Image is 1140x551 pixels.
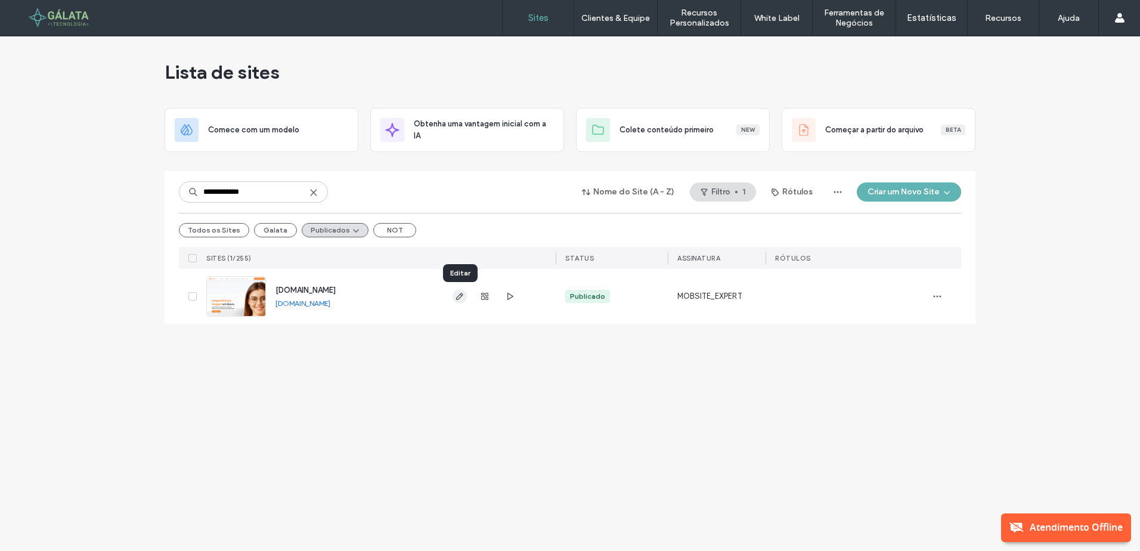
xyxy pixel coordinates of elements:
[302,223,368,237] button: Publicados
[1030,513,1131,534] span: Atendimento Offline
[576,108,770,152] div: Colete conteúdo primeiroNew
[414,118,554,142] span: Obtenha uma vantagem inicial com a IA
[370,108,564,152] div: Obtenha uma vantagem inicial com a IA
[775,254,811,262] span: Rótulos
[813,8,896,28] label: Ferramentas de Negócios
[443,264,478,282] div: Editar
[208,124,299,136] span: Comece com um modelo
[570,291,605,302] div: Publicado
[565,254,594,262] span: STATUS
[690,182,756,202] button: Filtro1
[857,182,961,202] button: Criar um Novo Site
[254,223,297,237] button: Galata
[658,8,741,28] label: Recursos Personalizados
[179,223,249,237] button: Todos os Sites
[165,108,358,152] div: Comece com um modelo
[677,254,720,262] span: Assinatura
[572,182,685,202] button: Nome do Site (A - Z)
[907,13,956,23] label: Estatísticas
[754,13,800,23] label: White Label
[528,13,549,23] label: Sites
[782,108,975,152] div: Começar a partir do arquivoBeta
[373,223,416,237] button: NOT
[736,125,760,135] div: New
[26,8,57,19] span: Ajuda
[165,60,280,84] span: Lista de sites
[761,182,823,202] button: Rótulos
[275,299,330,308] a: [DOMAIN_NAME]
[825,124,924,136] span: Começar a partir do arquivo
[941,125,965,135] div: Beta
[275,286,336,295] a: [DOMAIN_NAME]
[206,254,252,262] span: Sites (1/255)
[581,13,650,23] label: Clientes & Equipe
[677,290,742,302] span: MOBSITE_EXPERT
[619,124,714,136] span: Colete conteúdo primeiro
[1058,13,1080,23] label: Ajuda
[985,13,1021,23] label: Recursos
